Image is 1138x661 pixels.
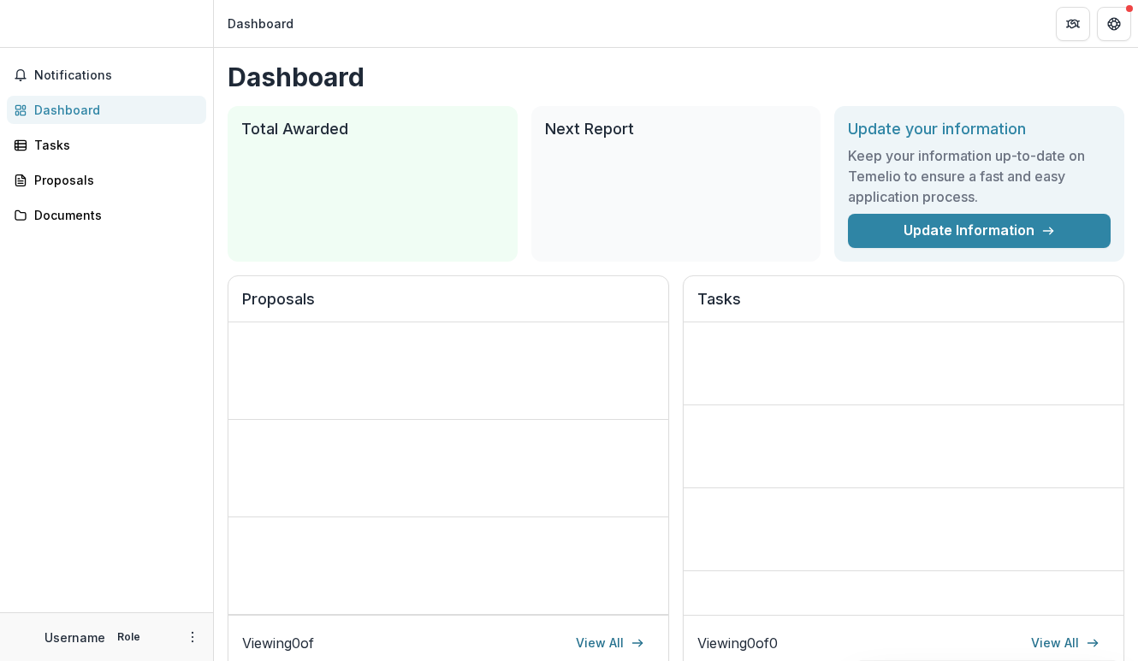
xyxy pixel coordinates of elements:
[34,68,199,83] span: Notifications
[34,171,193,189] div: Proposals
[228,15,293,32] div: Dashboard
[242,290,655,322] h2: Proposals
[697,290,1110,322] h2: Tasks
[7,201,206,229] a: Documents
[7,62,206,89] button: Notifications
[848,145,1111,207] h3: Keep your information up-to-date on Temelio to ensure a fast and easy application process.
[1021,629,1110,657] a: View All
[34,101,193,119] div: Dashboard
[34,136,193,154] div: Tasks
[848,214,1111,248] a: Update Information
[7,96,206,124] a: Dashboard
[182,627,203,647] button: More
[848,120,1111,139] h2: Update your information
[221,11,300,36] nav: breadcrumb
[241,120,504,139] h2: Total Awarded
[7,131,206,159] a: Tasks
[545,120,808,139] h2: Next Report
[44,629,105,646] p: Username
[242,633,314,653] p: Viewing 0 of
[566,629,655,657] a: View All
[1097,7,1131,41] button: Get Help
[1056,7,1090,41] button: Partners
[697,633,778,653] p: Viewing 0 of 0
[228,62,1124,92] h1: Dashboard
[34,206,193,224] div: Documents
[7,166,206,194] a: Proposals
[112,629,145,645] p: Role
